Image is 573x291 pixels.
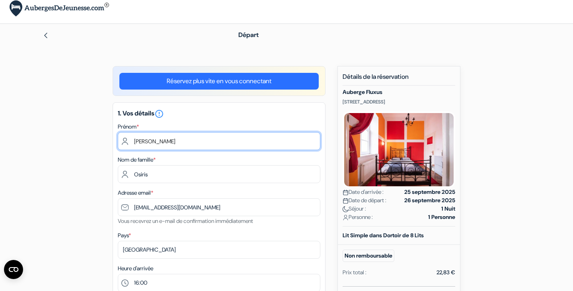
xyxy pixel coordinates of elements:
[118,109,320,119] h5: 1. Vos détails
[343,232,424,239] b: Lit Simple dans Dortoir de 8 Lits
[343,213,373,221] span: Personne :
[118,198,320,216] input: Entrer adresse e-mail
[343,89,455,96] h5: Auberge Fluxus
[118,231,131,240] label: Pays
[118,217,253,225] small: Vous recevrez un e-mail de confirmation immédiatement
[428,213,455,221] strong: 1 Personne
[118,165,320,183] input: Entrer le nom de famille
[343,250,394,262] small: Non remboursable
[343,206,349,212] img: moon.svg
[404,196,455,205] strong: 26 septembre 2025
[404,188,455,196] strong: 25 septembre 2025
[118,132,320,150] input: Entrez votre prénom
[4,260,23,279] button: Ouvrir le widget CMP
[118,189,153,197] label: Adresse email
[437,268,455,277] div: 22,83 €
[118,123,139,131] label: Prénom
[118,264,153,273] label: Heure d'arrivée
[343,189,349,195] img: calendar.svg
[118,156,156,164] label: Nom de famille
[238,31,259,39] span: Départ
[343,73,455,86] h5: Détails de la réservation
[343,188,384,196] span: Date d'arrivée :
[343,198,349,204] img: calendar.svg
[441,205,455,213] strong: 1 Nuit
[343,268,366,277] div: Prix total :
[343,196,386,205] span: Date de départ :
[154,109,164,119] i: error_outline
[10,0,109,17] img: AubergesDeJeunesse.com
[119,73,319,90] a: Réservez plus vite en vous connectant
[154,109,164,117] a: error_outline
[343,205,366,213] span: Séjour :
[343,215,349,221] img: user_icon.svg
[43,32,49,39] img: left_arrow.svg
[343,99,455,105] p: [STREET_ADDRESS]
